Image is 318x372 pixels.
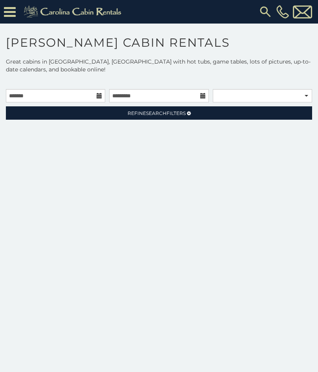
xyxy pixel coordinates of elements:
[146,110,166,116] span: Search
[6,106,312,120] a: RefineSearchFilters
[274,5,291,18] a: [PHONE_NUMBER]
[128,110,186,116] span: Refine Filters
[20,4,128,20] img: Khaki-logo.png
[258,5,272,19] img: search-regular.svg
